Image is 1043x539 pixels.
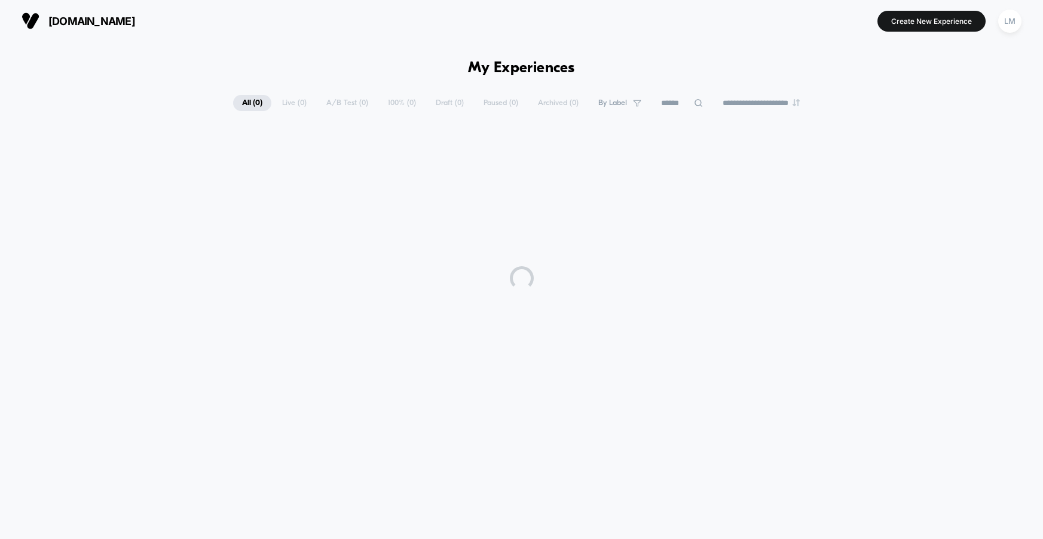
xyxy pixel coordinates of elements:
button: [DOMAIN_NAME] [18,11,139,30]
span: [DOMAIN_NAME] [48,15,135,27]
img: Visually logo [22,12,39,30]
h1: My Experiences [468,60,575,77]
div: LM [998,10,1021,33]
img: end [793,99,800,106]
button: Create New Experience [877,11,986,32]
span: All ( 0 ) [233,95,271,111]
span: By Label [598,98,627,107]
button: LM [995,9,1025,33]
